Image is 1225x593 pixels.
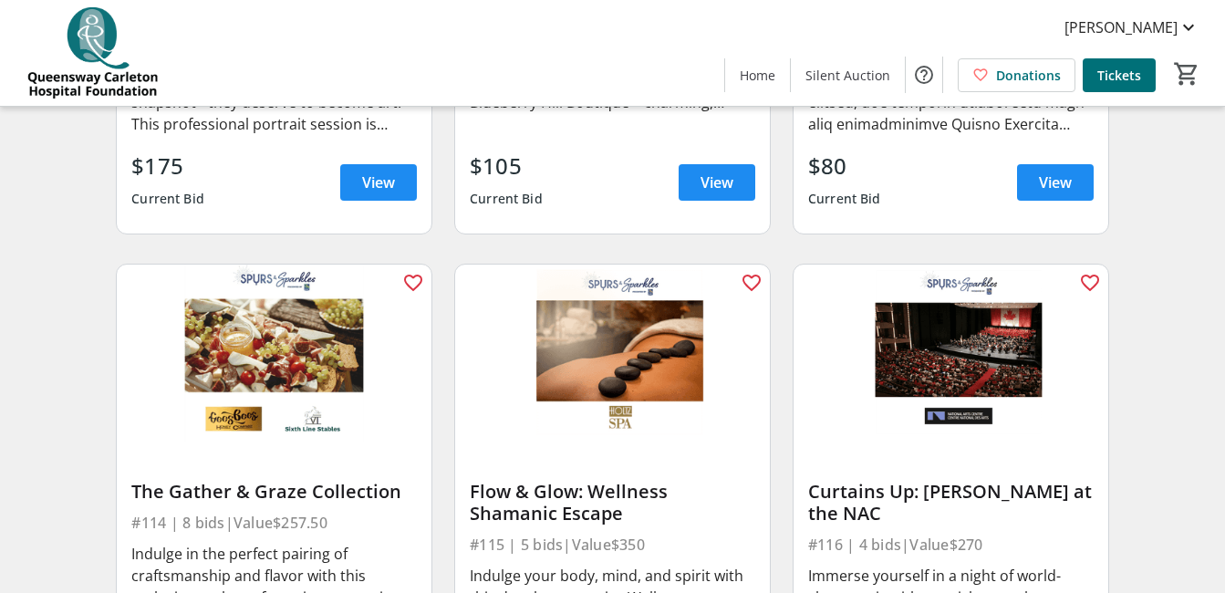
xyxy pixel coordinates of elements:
[470,532,755,557] div: #115 | 5 bids | Value $350
[1097,66,1141,85] span: Tickets
[996,66,1061,85] span: Donations
[906,57,942,93] button: Help
[131,510,417,536] div: #114 | 8 bids | Value $257.50
[1064,16,1178,38] span: [PERSON_NAME]
[808,532,1094,557] div: #116 | 4 bids | Value $270
[679,164,755,201] a: View
[131,150,204,182] div: $175
[362,172,395,193] span: View
[1039,172,1072,193] span: View
[1050,13,1214,42] button: [PERSON_NAME]
[470,150,543,182] div: $105
[958,58,1075,92] a: Donations
[1017,164,1094,201] a: View
[808,481,1094,525] div: Curtains Up: [PERSON_NAME] at the NAC
[470,481,755,525] div: Flow & Glow: Wellness Shamanic Escape
[741,272,763,294] mat-icon: favorite_outline
[794,265,1108,442] img: Curtains Up: Hahn at the NAC
[791,58,905,92] a: Silent Auction
[740,66,775,85] span: Home
[131,481,417,503] div: The Gather & Graze Collection
[11,7,173,99] img: QCH Foundation's Logo
[117,265,431,442] img: The Gather & Graze Collection
[808,150,881,182] div: $80
[1083,58,1156,92] a: Tickets
[808,182,881,215] div: Current Bid
[1170,57,1203,90] button: Cart
[805,66,890,85] span: Silent Auction
[1079,272,1101,294] mat-icon: favorite_outline
[470,182,543,215] div: Current Bid
[402,272,424,294] mat-icon: favorite_outline
[455,265,770,442] img: Flow & Glow: Wellness Shamanic Escape
[725,58,790,92] a: Home
[340,164,417,201] a: View
[701,172,733,193] span: View
[131,182,204,215] div: Current Bid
